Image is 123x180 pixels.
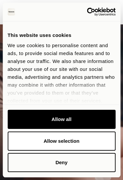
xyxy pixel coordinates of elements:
[8,153,115,172] button: Deny
[8,42,115,105] div: We use cookies to personalise content and ads, to provide social media features and to analyse ou...
[8,110,115,129] button: Allow all
[8,31,115,39] div: This website uses cookies
[60,8,115,16] a: Usercentrics Cookiebot - opens in a new window
[93,152,116,173] iframe: Gorgias live chat messenger
[8,132,115,151] button: Allow selection
[8,8,15,16] img: logo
